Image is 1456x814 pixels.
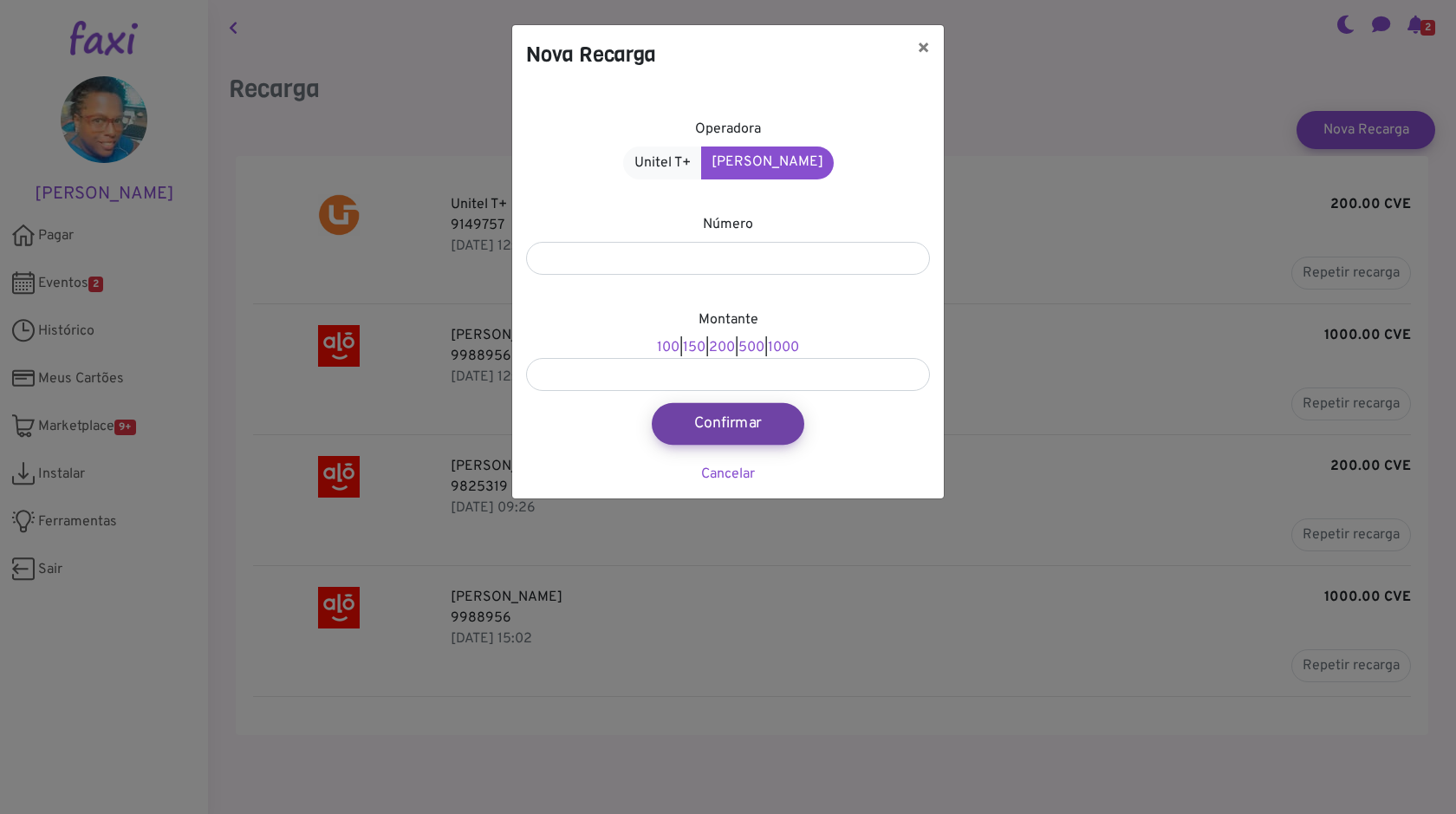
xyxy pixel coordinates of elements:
[657,339,679,356] a: 100
[903,25,944,74] button: ×
[703,214,753,235] label: Número
[701,466,755,483] a: Cancelar
[699,309,758,330] label: Montante
[738,339,764,356] a: 500
[526,309,930,391] div: | | | |
[652,403,804,445] button: Confirmar
[623,147,702,179] a: Unitel T+
[526,39,656,70] h4: Nova Recarga
[709,339,735,356] a: 200
[701,147,834,179] a: [PERSON_NAME]
[683,339,705,356] a: 150
[768,339,799,356] a: 1000
[695,119,761,140] label: Operadora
